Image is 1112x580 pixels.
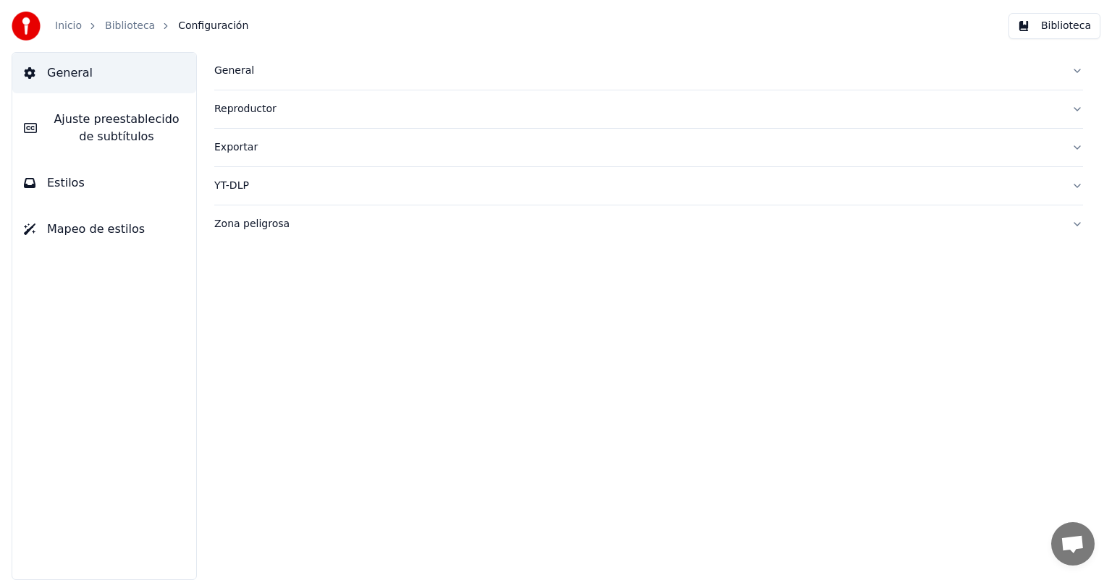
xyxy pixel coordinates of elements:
[47,64,93,82] span: General
[214,64,1060,78] div: General
[214,102,1060,116] div: Reproductor
[178,19,248,33] span: Configuración
[214,217,1060,231] div: Zona peligrosa
[12,12,41,40] img: youka
[47,174,85,192] span: Estilos
[12,209,196,250] button: Mapeo de estilos
[214,90,1083,128] button: Reproductor
[214,205,1083,243] button: Zona peligrosa
[1051,522,1095,566] div: Chat abierto
[12,53,196,93] button: General
[214,52,1083,90] button: General
[105,19,155,33] a: Biblioteca
[214,140,1060,155] div: Exportar
[12,163,196,203] button: Estilos
[214,179,1060,193] div: YT-DLP
[47,221,145,238] span: Mapeo de estilos
[12,99,196,157] button: Ajuste preestablecido de subtítulos
[49,111,185,145] span: Ajuste preestablecido de subtítulos
[214,167,1083,205] button: YT-DLP
[55,19,82,33] a: Inicio
[55,19,248,33] nav: breadcrumb
[1008,13,1100,39] button: Biblioteca
[214,129,1083,166] button: Exportar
